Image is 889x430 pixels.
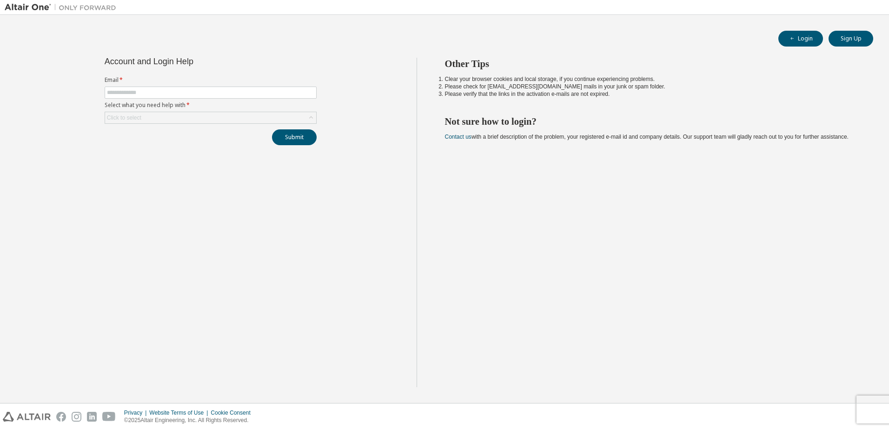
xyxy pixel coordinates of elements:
img: youtube.svg [102,412,116,422]
li: Please check for [EMAIL_ADDRESS][DOMAIN_NAME] mails in your junk or spam folder. [445,83,857,90]
li: Please verify that the links in the activation e-mails are not expired. [445,90,857,98]
img: linkedin.svg [87,412,97,422]
h2: Not sure how to login? [445,115,857,128]
div: Click to select [105,112,316,123]
div: Cookie Consent [211,409,256,417]
span: with a brief description of the problem, your registered e-mail id and company details. Our suppo... [445,134,849,140]
img: altair_logo.svg [3,412,51,422]
img: facebook.svg [56,412,66,422]
div: Privacy [124,409,149,417]
label: Select what you need help with [105,101,317,109]
div: Click to select [107,114,141,121]
button: Sign Up [829,31,873,47]
h2: Other Tips [445,58,857,70]
div: Account and Login Help [105,58,274,65]
li: Clear your browser cookies and local storage, if you continue experiencing problems. [445,75,857,83]
div: Website Terms of Use [149,409,211,417]
p: © 2025 Altair Engineering, Inc. All Rights Reserved. [124,417,256,424]
img: Altair One [5,3,121,12]
img: instagram.svg [72,412,81,422]
label: Email [105,76,317,84]
button: Login [778,31,823,47]
button: Submit [272,129,317,145]
a: Contact us [445,134,471,140]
